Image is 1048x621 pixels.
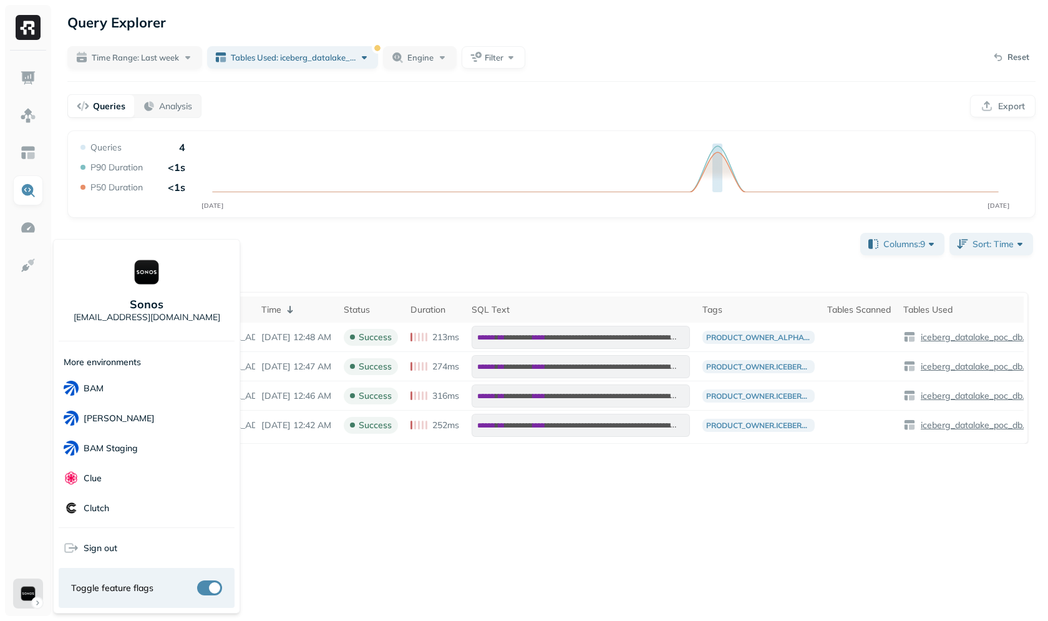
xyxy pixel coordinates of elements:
[74,311,220,323] p: [EMAIL_ADDRESS][DOMAIN_NAME]
[64,471,79,486] img: Clue
[130,297,163,311] p: Sonos
[84,502,109,514] p: Clutch
[84,383,104,394] p: BAM
[64,441,79,456] img: BAM Staging
[64,411,79,426] img: BAM Dev
[84,443,138,454] p: BAM Staging
[84,472,102,484] p: Clue
[64,381,79,396] img: BAM
[84,542,117,554] span: Sign out
[71,582,153,594] span: Toggle feature flags
[84,413,155,424] p: [PERSON_NAME]
[132,257,162,287] img: Sonos
[64,501,79,516] img: Clutch
[64,356,141,368] p: More environments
